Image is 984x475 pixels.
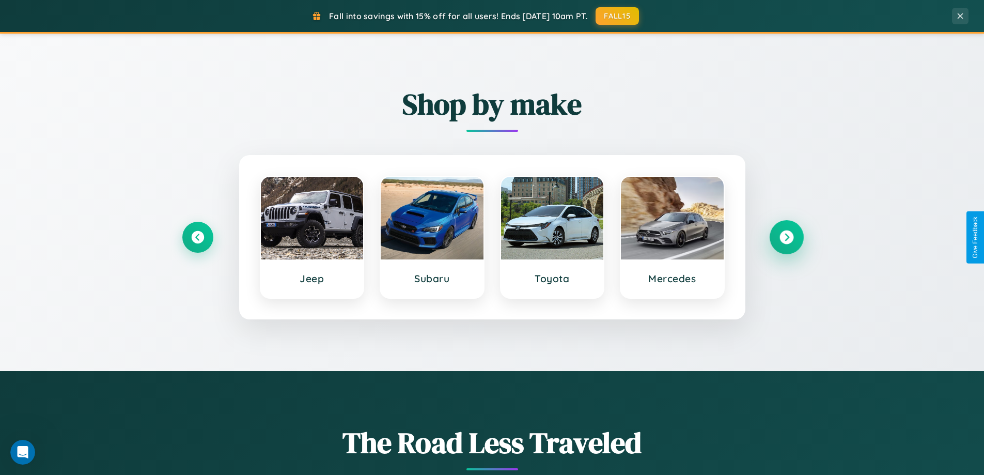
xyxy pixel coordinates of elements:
[972,217,979,258] div: Give Feedback
[391,272,473,285] h3: Subaru
[511,272,593,285] h3: Toyota
[271,272,353,285] h3: Jeep
[182,423,802,463] h1: The Road Less Traveled
[329,11,588,21] span: Fall into savings with 15% off for all users! Ends [DATE] 10am PT.
[182,84,802,124] h2: Shop by make
[10,440,35,465] iframe: Intercom live chat
[631,272,713,285] h3: Mercedes
[596,7,639,25] button: FALL15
